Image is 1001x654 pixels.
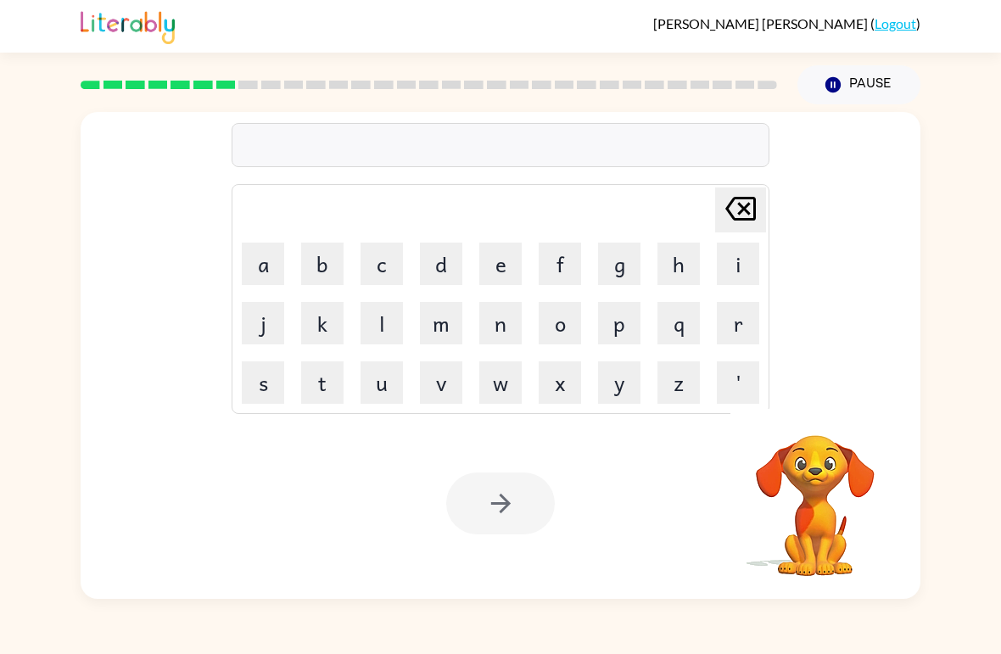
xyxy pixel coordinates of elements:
button: a [242,243,284,285]
button: i [717,243,759,285]
button: x [539,361,581,404]
button: n [479,302,522,344]
button: j [242,302,284,344]
button: f [539,243,581,285]
button: o [539,302,581,344]
img: Literably [81,7,175,44]
button: u [361,361,403,404]
div: ( ) [653,15,920,31]
button: c [361,243,403,285]
button: Pause [797,65,920,104]
a: Logout [875,15,916,31]
button: h [657,243,700,285]
button: k [301,302,344,344]
button: y [598,361,640,404]
button: d [420,243,462,285]
video: Your browser must support playing .mp4 files to use Literably. Please try using another browser. [730,409,900,579]
button: w [479,361,522,404]
button: v [420,361,462,404]
button: t [301,361,344,404]
button: g [598,243,640,285]
span: [PERSON_NAME] [PERSON_NAME] [653,15,870,31]
button: e [479,243,522,285]
button: ' [717,361,759,404]
button: b [301,243,344,285]
button: p [598,302,640,344]
button: m [420,302,462,344]
button: s [242,361,284,404]
button: q [657,302,700,344]
button: r [717,302,759,344]
button: z [657,361,700,404]
button: l [361,302,403,344]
